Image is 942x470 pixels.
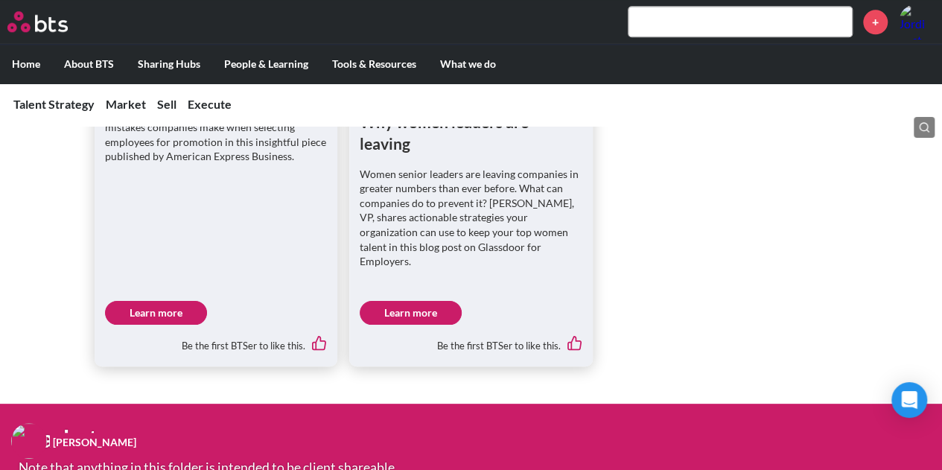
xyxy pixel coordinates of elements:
[428,45,508,83] label: What we do
[11,423,47,459] img: F
[52,45,126,83] label: About BTS
[157,97,176,111] a: Sell
[19,422,652,456] h1: Market
[360,167,582,269] p: Women senior leaders are leaving companies in greater numbers than ever before. What can companie...
[50,433,139,450] figcaption: [PERSON_NAME]
[891,382,927,418] div: Open Intercom Messenger
[106,97,146,111] a: Market
[105,325,328,356] div: Be the first BTSer to like this.
[105,301,207,325] a: Learn more
[188,97,232,111] a: Execute
[126,45,212,83] label: Sharing Hubs
[212,45,320,83] label: People & Learning
[360,301,462,325] a: Learn more
[320,45,428,83] label: Tools & Resources
[899,4,935,39] img: Jordi Bastus Ramirez
[7,11,68,32] img: BTS Logo
[899,4,935,39] a: Profile
[360,325,582,356] div: Be the first BTSer to like this.
[360,111,582,155] h1: Why women leaders are leaving
[7,11,95,32] a: Go home
[13,97,95,111] a: Talent Strategy
[863,10,888,34] a: +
